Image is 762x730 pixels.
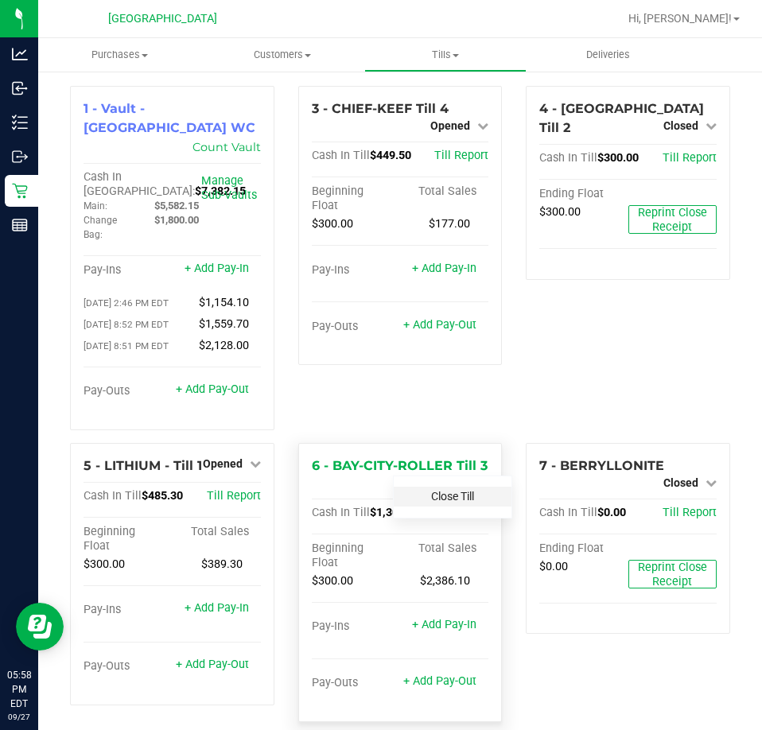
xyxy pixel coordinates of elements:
[597,506,626,519] span: $0.00
[539,542,628,556] div: Ending Float
[434,506,488,519] a: Till Report
[16,603,64,650] iframe: Resource center
[628,12,732,25] span: Hi, [PERSON_NAME]!
[12,46,28,62] inline-svg: Analytics
[312,506,370,519] span: Cash In Till
[84,489,142,503] span: Cash In Till
[430,119,470,132] span: Opened
[312,101,449,116] span: 3 - CHIEF-KEEF Till 4
[565,48,651,62] span: Deliveries
[84,263,172,278] div: Pay-Ins
[192,140,261,154] a: Count Vault
[312,217,353,231] span: $300.00
[207,489,261,503] a: Till Report
[195,184,246,198] span: $7,382.15
[202,48,364,62] span: Customers
[12,183,28,199] inline-svg: Retail
[84,340,169,351] span: [DATE] 8:51 PM EDT
[84,170,195,198] span: Cash In [GEOGRAPHIC_DATA]:
[142,489,183,503] span: $485.30
[312,542,400,570] div: Beginning Float
[434,149,488,162] a: Till Report
[84,659,172,674] div: Pay-Outs
[84,101,255,135] span: 1 - Vault - [GEOGRAPHIC_DATA] WC
[84,319,169,330] span: [DATE] 8:52 PM EDT
[201,174,257,202] a: Manage Sub-Vaults
[312,458,488,473] span: 6 - BAY-CITY-ROLLER Till 3
[312,676,400,690] div: Pay-Outs
[403,318,476,332] a: + Add Pay-Out
[364,38,527,72] a: Tills
[663,119,698,132] span: Closed
[412,262,476,275] a: + Add Pay-In
[12,115,28,130] inline-svg: Inventory
[312,263,400,278] div: Pay-Ins
[84,458,202,473] span: 5 - LITHIUM - Till 1
[312,574,353,588] span: $300.00
[172,525,260,539] div: Total Sales
[84,297,169,309] span: [DATE] 2:46 PM EDT
[185,601,249,615] a: + Add Pay-In
[185,262,249,275] a: + Add Pay-In
[38,38,201,72] a: Purchases
[312,619,400,634] div: Pay-Ins
[203,457,243,470] span: Opened
[312,184,400,213] div: Beginning Float
[539,458,664,473] span: 7 - BERRYLLONITE
[597,151,639,165] span: $300.00
[199,317,249,331] span: $1,559.70
[420,574,470,588] span: $2,386.10
[638,561,707,588] span: Reprint Close Receipt
[84,200,107,212] span: Main:
[154,200,199,212] span: $5,582.15
[12,80,28,96] inline-svg: Inbound
[7,711,31,723] p: 09/27
[84,384,172,398] div: Pay-Outs
[628,205,717,234] button: Reprint Close Receipt
[154,214,199,226] span: $1,800.00
[539,560,568,573] span: $0.00
[199,339,249,352] span: $2,128.00
[84,525,172,553] div: Beginning Float
[312,149,370,162] span: Cash In Till
[312,320,400,334] div: Pay-Outs
[527,38,690,72] a: Deliveries
[7,668,31,711] p: 05:58 PM EDT
[370,149,411,162] span: $449.50
[400,542,488,556] div: Total Sales
[539,506,597,519] span: Cash In Till
[539,151,597,165] span: Cash In Till
[84,215,117,240] span: Change Bag:
[84,603,172,617] div: Pay-Ins
[403,674,476,688] a: + Add Pay-Out
[12,149,28,165] inline-svg: Outbound
[539,187,628,201] div: Ending Float
[663,151,717,165] a: Till Report
[84,557,125,571] span: $300.00
[638,206,707,234] span: Reprint Close Receipt
[176,658,249,671] a: + Add Pay-Out
[108,12,217,25] span: [GEOGRAPHIC_DATA]
[201,38,364,72] a: Customers
[176,382,249,396] a: + Add Pay-Out
[663,476,698,489] span: Closed
[663,506,717,519] a: Till Report
[12,217,28,233] inline-svg: Reports
[370,506,421,519] span: $1,300.30
[365,48,527,62] span: Tills
[539,101,704,135] span: 4 - [GEOGRAPHIC_DATA] Till 2
[431,490,474,503] a: Close Till
[38,48,201,62] span: Purchases
[628,560,717,588] button: Reprint Close Receipt
[412,618,476,631] a: + Add Pay-In
[429,217,470,231] span: $177.00
[201,557,243,571] span: $389.30
[199,296,249,309] span: $1,154.10
[539,205,581,219] span: $300.00
[400,184,488,199] div: Total Sales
